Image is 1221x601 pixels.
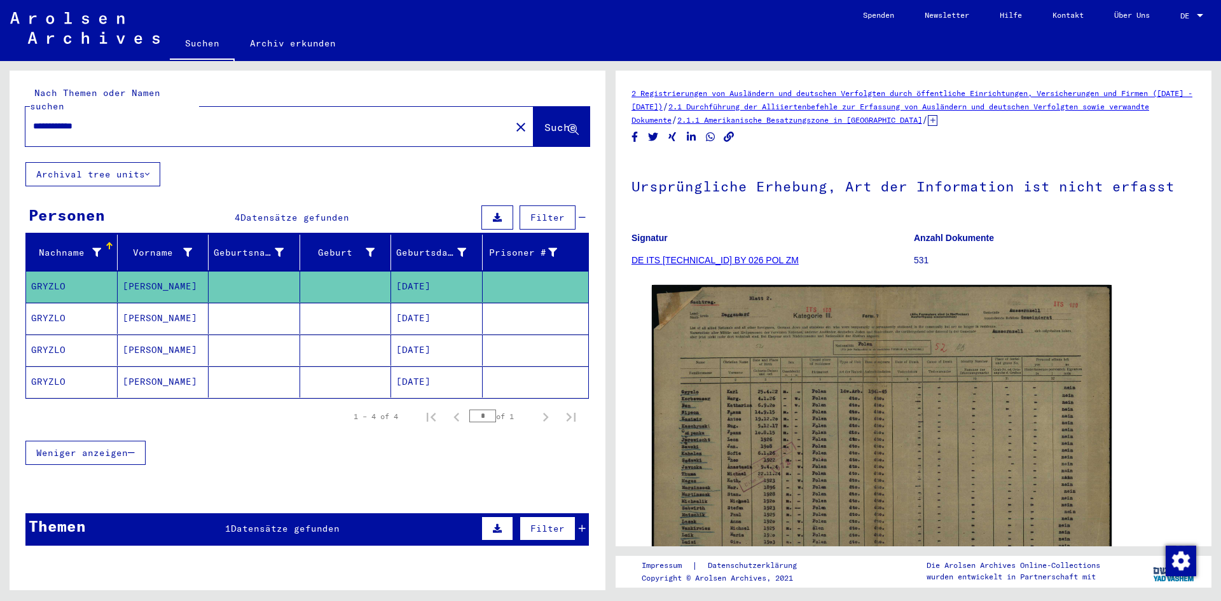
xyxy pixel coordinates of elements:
[26,335,118,366] mat-cell: GRYZLO
[642,559,812,572] div: |
[300,235,392,270] mat-header-cell: Geburt‏
[631,88,1192,111] a: 2 Registrierungen von Ausländern und deutschen Verfolgten durch öffentliche Einrichtungen, Versic...
[123,242,209,263] div: Vorname
[10,12,160,44] img: Arolsen_neg.svg
[31,242,117,263] div: Nachname
[214,246,284,259] div: Geburtsname
[530,523,565,534] span: Filter
[672,114,677,125] span: /
[631,157,1196,213] h1: Ursprüngliche Erhebung, Art der Information ist nicht erfasst
[391,366,483,397] mat-cell: [DATE]
[914,254,1196,267] p: 531
[354,411,398,422] div: 1 – 4 of 4
[26,271,118,302] mat-cell: GRYZLO
[685,129,698,145] button: Share on LinkedIn
[123,246,193,259] div: Vorname
[914,233,994,243] b: Anzahl Dokumente
[558,404,584,429] button: Last page
[391,335,483,366] mat-cell: [DATE]
[29,204,105,226] div: Personen
[469,410,533,422] div: of 1
[513,120,528,135] mat-icon: close
[396,242,482,263] div: Geburtsdatum
[544,121,576,134] span: Suche
[170,28,235,61] a: Suchen
[927,571,1100,583] p: wurden entwickelt in Partnerschaft mit
[704,129,717,145] button: Share on WhatsApp
[25,162,160,186] button: Archival tree units
[26,366,118,397] mat-cell: GRYZLO
[530,212,565,223] span: Filter
[396,246,466,259] div: Geburtsdatum
[36,447,128,459] span: Weniger anzeigen
[677,115,922,125] a: 2.1.1 Amerikanische Besatzungszone in [GEOGRAPHIC_DATA]
[25,441,146,465] button: Weniger anzeigen
[231,523,340,534] span: Datensätze gefunden
[722,129,736,145] button: Copy link
[418,404,444,429] button: First page
[225,523,231,534] span: 1
[209,235,300,270] mat-header-cell: Geburtsname
[698,559,812,572] a: Datenschutzerklärung
[922,114,928,125] span: /
[533,404,558,429] button: Next page
[305,242,391,263] div: Geburt‏
[235,28,351,59] a: Archiv erkunden
[30,87,160,112] mat-label: Nach Themen oder Namen suchen
[235,212,240,223] span: 4
[666,129,679,145] button: Share on Xing
[1180,11,1194,20] span: DE
[26,235,118,270] mat-header-cell: Nachname
[26,303,118,334] mat-cell: GRYZLO
[118,271,209,302] mat-cell: [PERSON_NAME]
[305,246,375,259] div: Geburt‏
[647,129,660,145] button: Share on Twitter
[118,366,209,397] mat-cell: [PERSON_NAME]
[663,100,668,112] span: /
[118,303,209,334] mat-cell: [PERSON_NAME]
[1150,555,1198,587] img: yv_logo.png
[508,114,534,139] button: Clear
[520,516,576,541] button: Filter
[240,212,349,223] span: Datensätze gefunden
[444,404,469,429] button: Previous page
[1166,546,1196,576] img: Zustimmung ändern
[118,235,209,270] mat-header-cell: Vorname
[31,246,101,259] div: Nachname
[391,303,483,334] mat-cell: [DATE]
[631,255,799,265] a: DE ITS [TECHNICAL_ID] BY 026 POL ZM
[214,242,300,263] div: Geburtsname
[534,107,590,146] button: Suche
[642,572,812,584] p: Copyright © Arolsen Archives, 2021
[628,129,642,145] button: Share on Facebook
[483,235,589,270] mat-header-cell: Prisoner #
[927,560,1100,571] p: Die Arolsen Archives Online-Collections
[488,242,574,263] div: Prisoner #
[391,235,483,270] mat-header-cell: Geburtsdatum
[631,233,668,243] b: Signatur
[642,559,692,572] a: Impressum
[29,515,86,537] div: Themen
[520,205,576,230] button: Filter
[118,335,209,366] mat-cell: [PERSON_NAME]
[631,102,1149,125] a: 2.1 Durchführung der Alliiertenbefehle zur Erfassung von Ausländern und deutschen Verfolgten sowi...
[391,271,483,302] mat-cell: [DATE]
[488,246,558,259] div: Prisoner #
[1165,545,1196,576] div: Zustimmung ändern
